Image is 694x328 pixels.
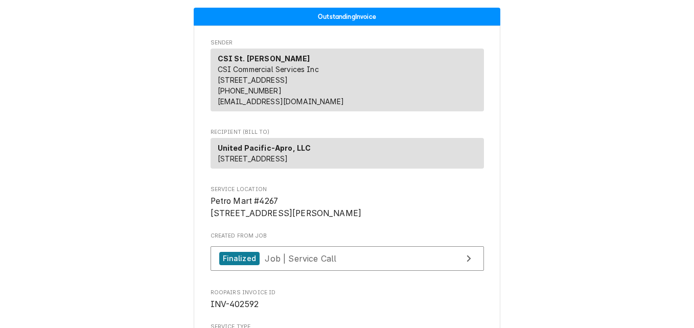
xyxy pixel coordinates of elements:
[211,138,484,169] div: Recipient (Bill To)
[218,154,288,163] span: [STREET_ADDRESS]
[211,246,484,271] a: View Job
[211,232,484,240] span: Created From Job
[318,13,376,20] span: Outstanding Invoice
[211,298,484,311] span: Roopairs Invoice ID
[218,54,310,63] strong: CSI St. [PERSON_NAME]
[218,97,344,106] a: [EMAIL_ADDRESS][DOMAIN_NAME]
[211,289,484,311] div: Roopairs Invoice ID
[211,195,484,219] span: Service Location
[211,185,484,194] span: Service Location
[211,39,484,47] span: Sender
[211,299,259,309] span: INV-402592
[211,128,484,173] div: Invoice Recipient
[218,144,311,152] strong: United Pacific-Apro, LLC
[211,196,362,218] span: Petro Mart #4267 [STREET_ADDRESS][PERSON_NAME]
[265,253,336,263] span: Job | Service Call
[211,128,484,136] span: Recipient (Bill To)
[211,49,484,111] div: Sender
[211,185,484,220] div: Service Location
[219,252,260,266] div: Finalized
[211,289,484,297] span: Roopairs Invoice ID
[218,65,319,84] span: CSI Commercial Services Inc [STREET_ADDRESS]
[211,138,484,173] div: Recipient (Bill To)
[211,49,484,115] div: Sender
[211,39,484,116] div: Invoice Sender
[211,232,484,276] div: Created From Job
[194,8,500,26] div: Status
[218,86,282,95] a: [PHONE_NUMBER]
